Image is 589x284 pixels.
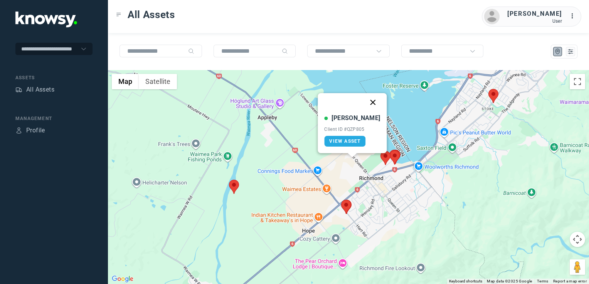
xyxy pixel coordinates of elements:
[570,259,585,275] button: Drag Pegman onto the map to open Street View
[15,86,22,93] div: Assets
[570,232,585,247] button: Map camera controls
[364,93,382,112] button: Close
[329,139,360,144] span: View Asset
[188,48,194,54] div: Search
[449,279,482,284] button: Keyboard shortcuts
[537,279,549,283] a: Terms (opens in new tab)
[554,48,561,55] div: Map
[507,18,562,24] div: User
[332,114,380,123] div: [PERSON_NAME]
[553,279,587,283] a: Report a map error
[139,74,177,89] button: Show satellite imagery
[324,136,365,147] a: View Asset
[507,9,562,18] div: [PERSON_NAME]
[567,48,574,55] div: List
[282,48,288,54] div: Search
[15,12,77,27] img: Application Logo
[128,8,175,22] span: All Assets
[570,74,585,89] button: Toggle fullscreen view
[15,126,45,135] a: ProfileProfile
[570,12,579,22] div: :
[112,74,139,89] button: Show street map
[484,9,500,24] img: avatar.png
[110,274,135,284] a: Open this area in Google Maps (opens a new window)
[26,126,45,135] div: Profile
[324,127,380,132] div: Client ID #QZP805
[15,74,93,81] div: Assets
[26,85,54,94] div: All Assets
[570,13,578,19] tspan: ...
[116,12,121,17] div: Toggle Menu
[15,127,22,134] div: Profile
[570,12,579,21] div: :
[110,274,135,284] img: Google
[487,279,532,283] span: Map data ©2025 Google
[15,115,93,122] div: Management
[15,85,54,94] a: AssetsAll Assets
